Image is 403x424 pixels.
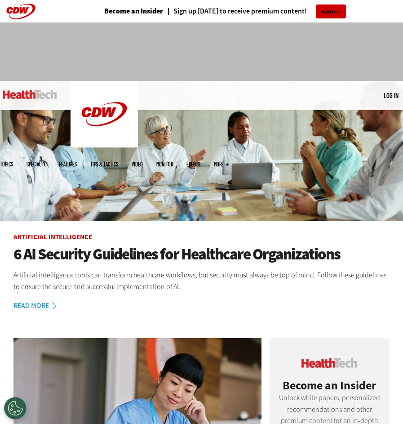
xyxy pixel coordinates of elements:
[38,31,365,72] iframe: advertisement
[186,161,200,167] a: Events
[384,91,399,100] div: User menu
[13,269,390,292] p: Artificial intelligence tools can transform healthcare workflows, but security must always be top...
[13,245,390,263] a: 6 AI Security Guidelines for Healthcare Organizations
[4,397,27,420] button: Open Preferences
[132,161,143,167] a: Video
[59,161,77,167] a: Features
[104,8,163,15] a: Become an Insider
[13,302,66,309] a: Read More
[301,358,358,368] img: cdw insider logo
[316,4,346,18] a: Sign Up
[163,8,307,15] a: Sign up [DATE] to receive premium content!
[156,161,173,167] a: MonITor
[283,378,376,393] span: Become an Insider
[71,140,138,150] a: CDW
[3,90,57,99] img: Home
[27,161,45,167] span: Specialty
[13,232,92,241] a: Artificial Intelligence
[384,91,399,99] a: Log in
[214,161,229,167] span: More
[71,81,138,147] img: Home
[90,161,118,167] a: Tips & Tactics
[4,397,27,420] div: Cookies Settings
